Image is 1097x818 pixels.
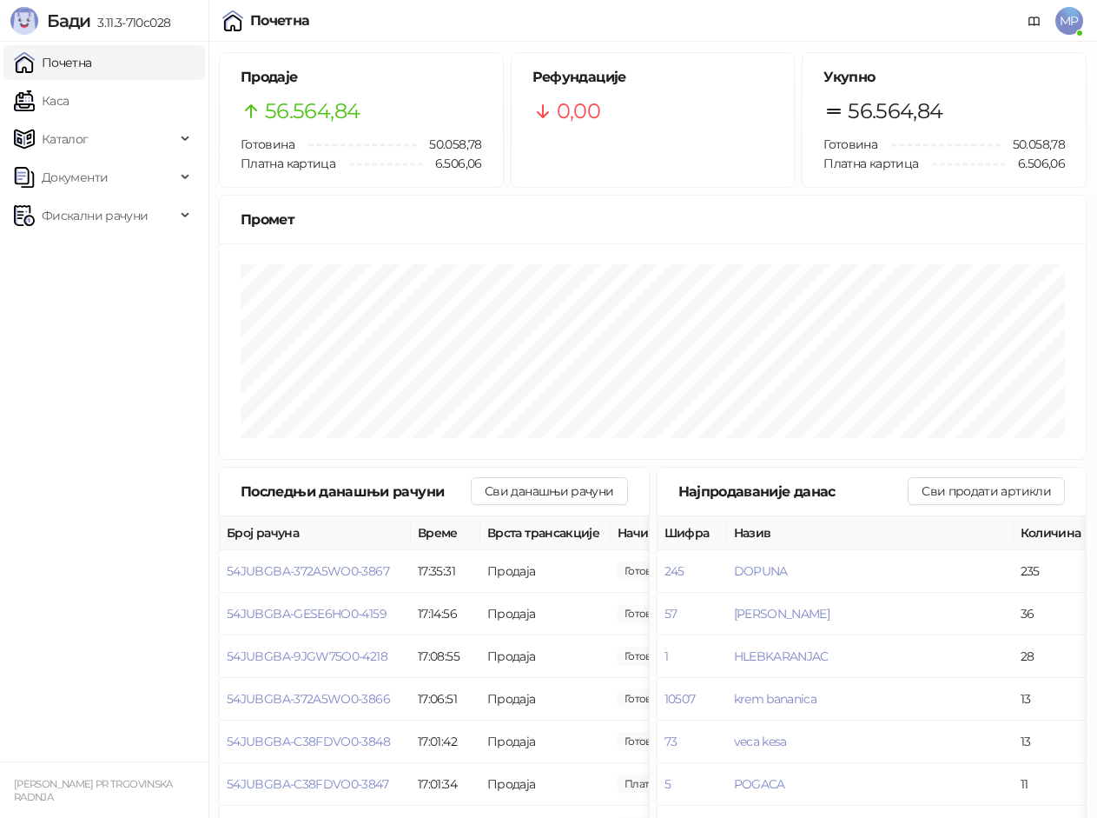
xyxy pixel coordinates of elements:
h5: Продаје [241,67,482,88]
th: Назив [727,516,1014,550]
button: 54JUBGBA-9JGW75O0-4218 [227,648,387,664]
span: 50.058,78 [1001,135,1065,154]
span: 380,00 [618,775,710,794]
button: HLEBKARANJAC [734,648,829,664]
span: Платна картица [241,156,335,171]
span: 0,00 [557,95,600,128]
a: Почетна [14,45,92,80]
span: 6.506,06 [1006,154,1065,173]
button: 54JUBGBA-C38FDVO0-3847 [227,776,388,792]
td: 17:06:51 [411,678,480,721]
button: 54JUBGBA-GESE6HO0-4159 [227,606,387,622]
td: 36 [1014,593,1092,635]
th: Време [411,516,480,550]
td: 28 [1014,635,1092,678]
span: 50.058,78 [417,135,481,154]
span: MP [1055,7,1083,35]
td: Продаја [480,593,611,635]
h5: Рефундације [532,67,774,88]
button: POGACA [734,776,785,792]
span: 3.11.3-710c028 [90,15,170,30]
div: Последњи данашњи рачуни [241,481,471,502]
button: 57 [664,606,677,622]
td: Продаја [480,550,611,593]
button: DOPUNA [734,563,788,579]
span: Платна картица [823,156,918,171]
span: 56.564,84 [265,95,360,128]
button: 10507 [664,691,696,707]
span: 228,00 [618,689,677,708]
span: Готовина [241,136,294,152]
button: [PERSON_NAME] [734,606,830,622]
span: Готовина [823,136,877,152]
h5: Укупно [823,67,1065,88]
button: 54JUBGBA-372A5WO0-3866 [227,691,390,707]
td: 235 [1014,550,1092,593]
td: 17:14:56 [411,593,480,635]
th: Број рачуна [220,516,411,550]
span: 56.564,84 [848,95,942,128]
span: 6.506,06 [423,154,482,173]
td: 17:01:42 [411,721,480,763]
button: 54JUBGBA-372A5WO0-3867 [227,563,389,579]
td: Продаја [480,678,611,721]
th: Количина [1014,516,1092,550]
td: 17:35:31 [411,550,480,593]
span: 510,00 [618,732,677,751]
td: Продаја [480,721,611,763]
button: Сви данашњи рачуни [471,477,627,505]
button: 1 [664,648,668,664]
button: krem bananica [734,691,817,707]
span: Фискални рачуни [42,198,148,233]
td: Продаја [480,635,611,678]
div: Почетна [250,14,310,28]
span: 100,00 [618,604,677,623]
button: 5 [664,776,671,792]
small: [PERSON_NAME] PR TRGOVINSKA RADNJA [14,778,173,803]
a: Документација [1021,7,1048,35]
a: Каса [14,83,69,118]
th: Врста трансакције [480,516,611,550]
span: 90,00 [618,647,677,666]
td: Продаја [480,763,611,806]
button: 54JUBGBA-C38FDVO0-3848 [227,734,390,749]
td: 13 [1014,721,1092,763]
td: 17:01:34 [411,763,480,806]
button: veca kesa [734,734,787,749]
button: Сви продати артикли [908,477,1065,505]
img: Logo [10,7,38,35]
div: Најпродаваније данас [678,481,909,502]
td: 17:08:55 [411,635,480,678]
td: 13 [1014,678,1092,721]
span: Документи [42,160,108,195]
span: Бади [47,10,90,31]
button: 73 [664,734,677,749]
div: Промет [241,209,1065,230]
span: Каталог [42,122,89,156]
button: 245 [664,563,684,579]
th: Шифра [658,516,727,550]
span: 430,00 [618,562,677,581]
th: Начини плаћања [611,516,784,550]
td: 11 [1014,763,1092,806]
